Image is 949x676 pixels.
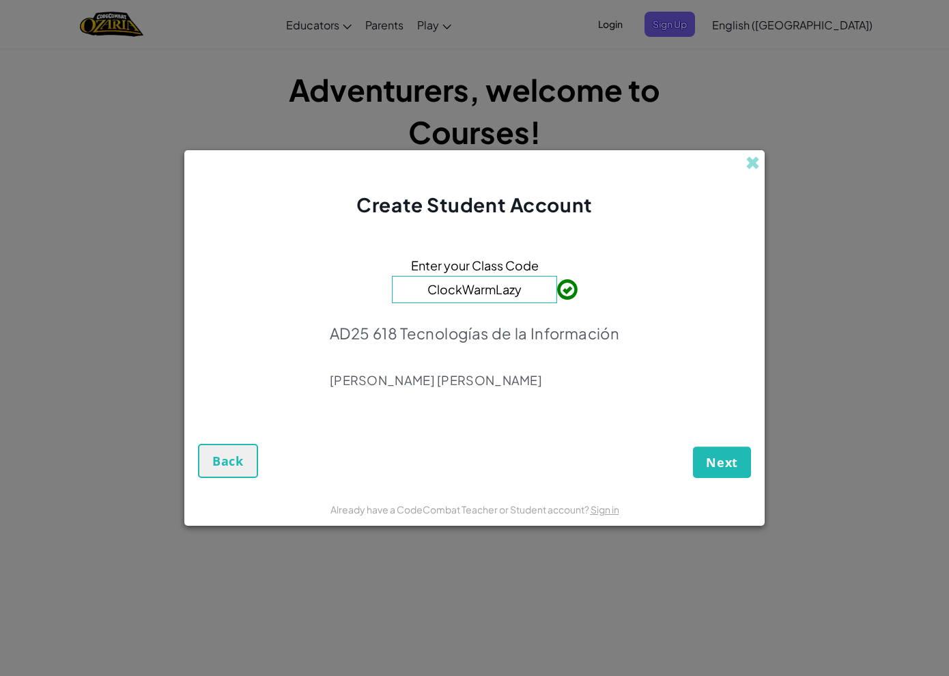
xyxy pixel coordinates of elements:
[212,453,244,469] span: Back
[198,444,258,478] button: Back
[330,503,591,516] span: Already have a CodeCombat Teacher or Student account?
[693,447,751,478] button: Next
[330,372,619,389] p: [PERSON_NAME] [PERSON_NAME]
[330,324,619,343] p: AD25 618 Tecnologías de la Información
[411,255,539,275] span: Enter your Class Code
[591,503,619,516] a: Sign in
[356,193,592,216] span: Create Student Account
[706,454,738,470] span: Next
